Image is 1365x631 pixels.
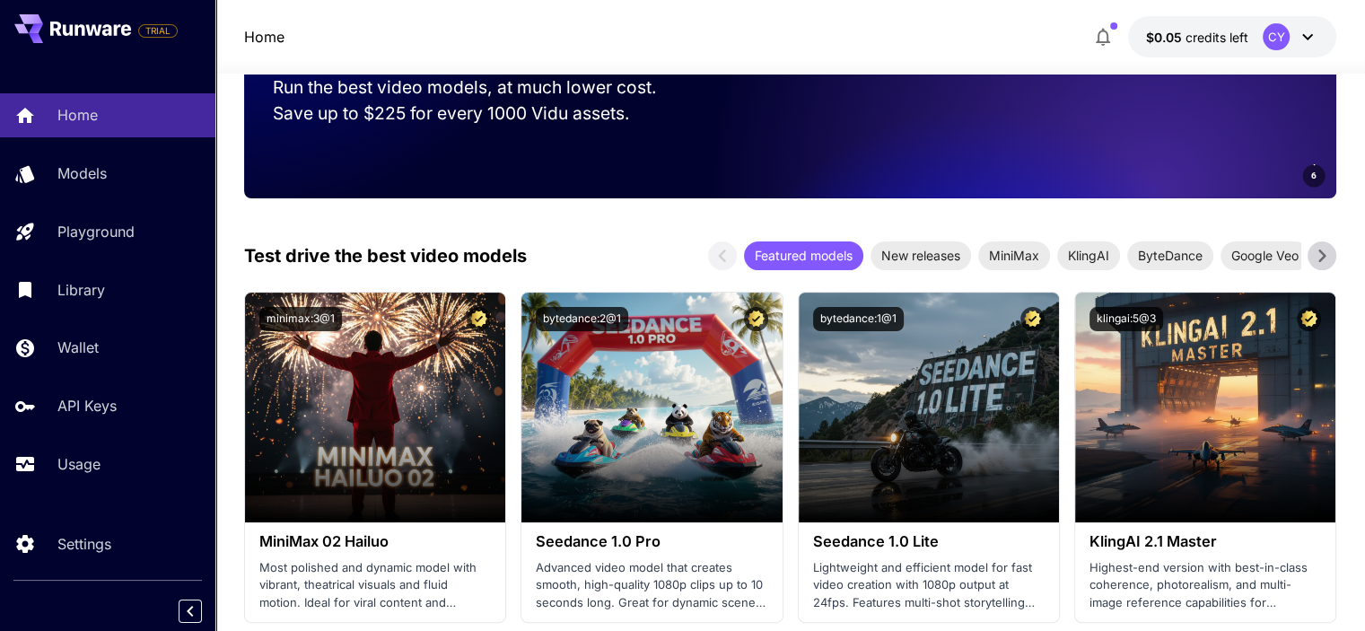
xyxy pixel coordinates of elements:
div: New releases [871,241,971,270]
img: alt [245,293,505,522]
p: Usage [57,453,101,475]
a: Home [244,26,284,48]
button: bytedance:1@1 [813,307,904,331]
p: Lightweight and efficient model for fast video creation with 1080p output at 24fps. Features mult... [813,559,1045,612]
p: Advanced video model that creates smooth, high-quality 1080p clips up to 10 seconds long. Great f... [536,559,767,612]
span: Add your payment card to enable full platform functionality. [138,20,178,41]
div: KlingAI [1057,241,1120,270]
p: API Keys [57,395,117,416]
span: TRIAL [139,24,177,38]
span: Featured models [744,246,863,265]
button: Collapse sidebar [179,600,202,623]
button: klingai:5@3 [1089,307,1163,331]
button: minimax:3@1 [259,307,342,331]
p: Save up to $225 for every 1000 Vidu assets. [273,101,691,127]
button: Certified Model – Vetted for best performance and includes a commercial license. [1297,307,1321,331]
div: $0.05 [1146,28,1248,47]
img: alt [799,293,1059,522]
h3: Seedance 1.0 Lite [813,533,1045,550]
p: Settings [57,533,111,555]
span: New releases [871,246,971,265]
button: Certified Model – Vetted for best performance and includes a commercial license. [1020,307,1045,331]
h3: KlingAI 2.1 Master [1089,533,1321,550]
button: Certified Model – Vetted for best performance and includes a commercial license. [467,307,491,331]
p: Highest-end version with best-in-class coherence, photorealism, and multi-image reference capabil... [1089,559,1321,612]
div: Google Veo [1221,241,1309,270]
p: Run the best video models, at much lower cost. [273,74,691,101]
div: MiniMax [978,241,1050,270]
span: ByteDance [1127,246,1213,265]
span: 6 [1311,169,1317,182]
div: Collapse sidebar [192,595,215,627]
img: alt [1075,293,1335,522]
p: Library [57,279,105,301]
div: ByteDance [1127,241,1213,270]
span: Google Veo [1221,246,1309,265]
nav: breadcrumb [244,26,284,48]
p: Test drive the best video models [244,242,527,269]
h3: Seedance 1.0 Pro [536,533,767,550]
img: alt [521,293,782,522]
p: Most polished and dynamic model with vibrant, theatrical visuals and fluid motion. Ideal for vira... [259,559,491,612]
div: Featured models [744,241,863,270]
h3: MiniMax 02 Hailuo [259,533,491,550]
p: Home [57,104,98,126]
p: Playground [57,221,135,242]
button: Certified Model – Vetted for best performance and includes a commercial license. [744,307,768,331]
p: Models [57,162,107,184]
span: credits left [1186,30,1248,45]
span: $0.05 [1146,30,1186,45]
p: Wallet [57,337,99,358]
button: bytedance:2@1 [536,307,628,331]
span: MiniMax [978,246,1050,265]
span: KlingAI [1057,246,1120,265]
div: CY [1263,23,1290,50]
button: $0.05CY [1128,16,1336,57]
